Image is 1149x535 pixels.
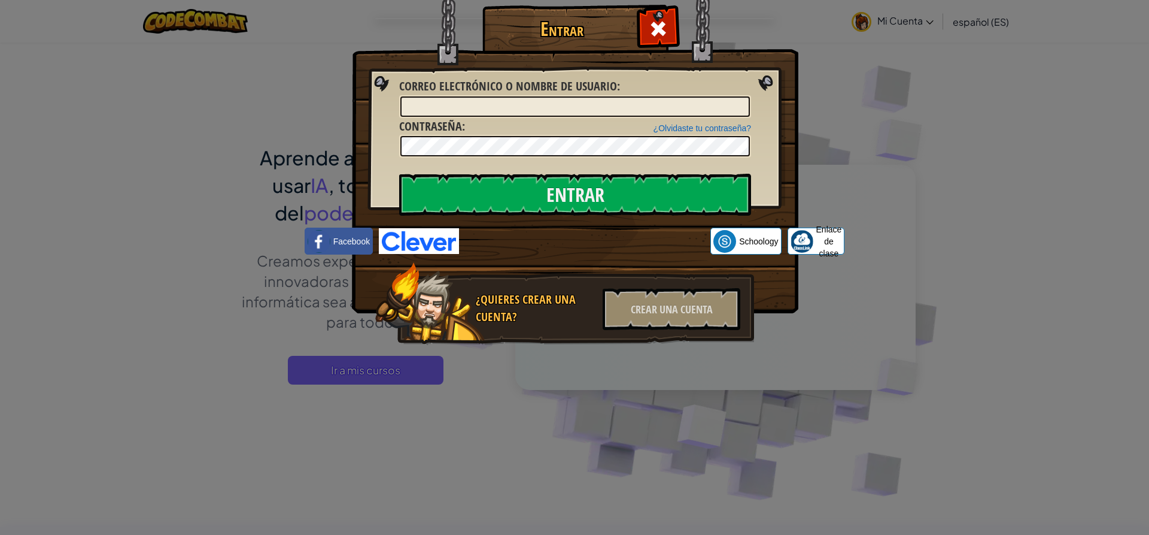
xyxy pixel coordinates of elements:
[816,225,842,258] font: Enlace de clase
[308,230,330,253] img: facebook_small.png
[379,228,459,254] img: clever-logo-blue.png
[631,302,713,317] font: Crear una cuenta
[713,230,736,253] img: schoology.png
[399,118,462,134] font: Contraseña
[459,228,710,255] iframe: Botón Iniciar sesión con Google
[791,230,813,253] img: classlink-logo-small.png
[617,78,620,94] font: :
[462,118,465,134] font: :
[476,291,576,325] font: ¿Quieres crear una cuenta?
[333,237,370,246] font: Facebook
[653,123,751,133] a: ¿Olvidaste tu contraseña?
[739,237,778,246] font: Schoology
[399,174,751,216] input: Entrar
[540,16,583,42] font: Entrar
[399,78,617,94] font: Correo electrónico o nombre de usuario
